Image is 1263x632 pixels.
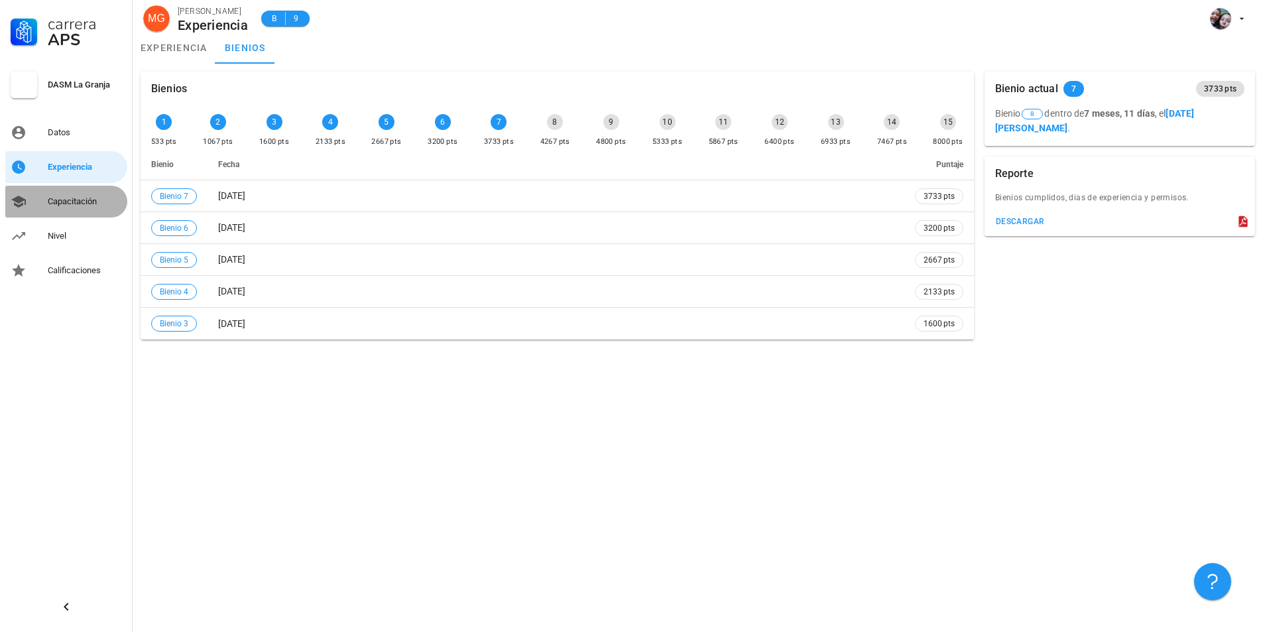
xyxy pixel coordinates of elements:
div: Bienios [151,72,187,106]
span: 2133 pts [924,285,955,298]
span: B [269,12,280,25]
div: 8000 pts [933,135,963,149]
a: Nivel [5,220,127,252]
div: 12 [772,114,788,130]
div: descargar [995,217,1045,226]
span: Bienio 6 [160,221,188,235]
div: Experiencia [178,18,248,32]
span: [DATE] [218,254,245,265]
div: 1067 pts [203,135,233,149]
div: 5 [379,114,394,130]
span: 9 [291,12,302,25]
div: Bienios cumplidos, dias de experiencia y permisos. [985,191,1255,212]
div: 2667 pts [371,135,401,149]
span: Bienio [151,160,174,169]
div: Bienio actual [995,72,1058,106]
div: Capacitación [48,196,122,207]
span: Bienio 7 [160,189,188,204]
a: Calificaciones [5,255,127,286]
span: Bienio 4 [160,284,188,299]
th: Puntaje [904,149,974,180]
span: [DATE] [218,190,245,201]
div: 1600 pts [259,135,289,149]
div: Datos [48,127,122,138]
span: 1600 pts [924,317,955,330]
div: 7 [491,114,507,130]
div: 5333 pts [652,135,682,149]
span: [DATE] [218,286,245,296]
div: 6933 pts [821,135,851,149]
th: Bienio [141,149,208,180]
div: avatar [143,5,170,32]
div: 4800 pts [596,135,626,149]
button: descargar [990,212,1050,231]
div: Carrera [48,16,122,32]
div: Nivel [48,231,122,241]
a: Datos [5,117,127,149]
div: 3200 pts [428,135,457,149]
span: MG [148,5,165,32]
div: 4267 pts [540,135,570,149]
div: Experiencia [48,162,122,172]
a: experiencia [133,32,215,64]
th: Fecha [208,149,904,180]
span: 3200 pts [924,221,955,235]
div: 15 [940,114,956,130]
div: 10 [660,114,676,130]
span: [DATE] [218,318,245,329]
span: Puntaje [936,160,963,169]
div: 7467 pts [877,135,907,149]
div: [PERSON_NAME] [178,5,248,18]
div: 9 [603,114,619,130]
b: 7 meses, 11 días [1084,108,1155,119]
div: 6 [435,114,451,130]
div: 8 [547,114,563,130]
div: 14 [884,114,900,130]
div: 2 [210,114,226,130]
span: 8 [1030,109,1034,119]
div: avatar [1210,8,1231,29]
div: 5867 pts [709,135,739,149]
span: Bienio dentro de , [995,108,1157,119]
a: bienios [215,32,275,64]
div: APS [48,32,122,48]
span: 3733 pts [924,190,955,203]
span: Bienio 5 [160,253,188,267]
a: Capacitación [5,186,127,218]
div: 13 [828,114,844,130]
div: Calificaciones [48,265,122,276]
span: Bienio 3 [160,316,188,331]
a: Experiencia [5,151,127,183]
span: [DATE] [218,222,245,233]
div: 3 [267,114,282,130]
div: DASM La Granja [48,80,122,90]
div: 6400 pts [764,135,794,149]
span: 7 [1071,81,1076,97]
div: 1 [156,114,172,130]
div: 11 [715,114,731,130]
span: Fecha [218,160,239,169]
div: 2133 pts [316,135,345,149]
div: Reporte [995,157,1034,191]
div: 3733 pts [484,135,514,149]
span: 2667 pts [924,253,955,267]
div: 4 [322,114,338,130]
div: 533 pts [151,135,177,149]
span: 3733 pts [1204,81,1236,97]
